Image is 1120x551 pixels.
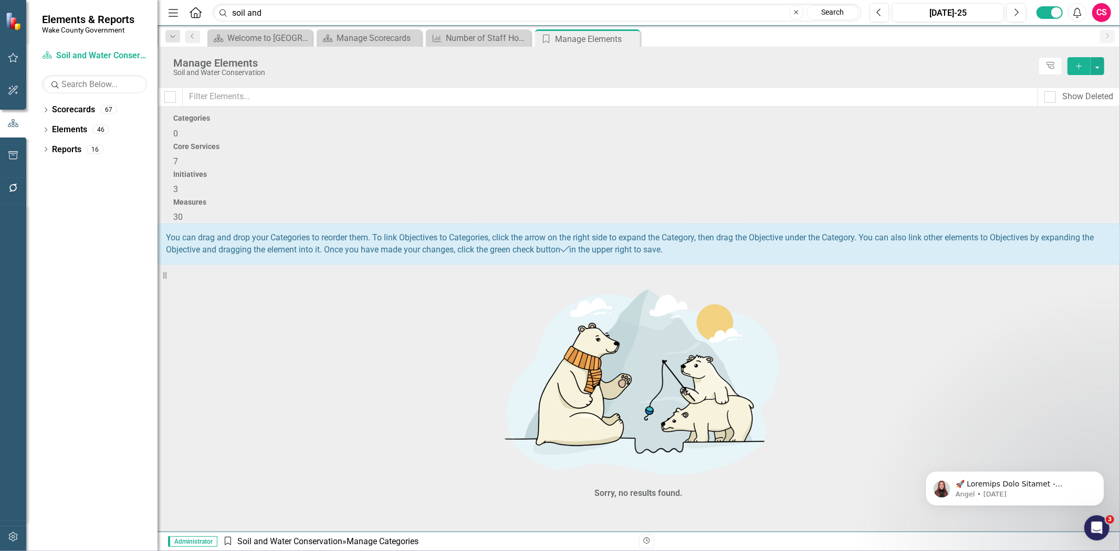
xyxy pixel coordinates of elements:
span: 7 [173,156,178,166]
span: 0 [173,129,178,139]
a: Elements [52,124,87,136]
a: Soil and Water Conservation [237,536,342,546]
small: Wake County Government [42,26,134,34]
div: Sorry, no results found. [595,488,683,500]
iframe: Intercom notifications message [910,449,1120,523]
h4: Measures [173,198,1104,206]
a: Manage Scorecards [319,31,419,45]
div: Soil and Water Conservation [173,69,1033,77]
a: Reports [52,144,81,156]
button: CS [1092,3,1111,22]
h4: Core Services [173,143,1104,151]
span: 3 [1106,515,1114,524]
img: No results found [482,275,797,485]
input: Search Below... [42,75,147,93]
a: Number of Staff Hours Devoted to Board Meetings [428,31,528,45]
div: Manage Elements [173,57,1033,69]
div: 46 [92,125,109,134]
a: Soil and Water Conservation [42,50,147,62]
span: 3 [173,184,178,194]
div: Number of Staff Hours Devoted to Board Meetings [446,31,528,45]
iframe: Intercom live chat [1084,515,1109,541]
input: Filter Elements... [182,87,1038,107]
div: » Manage Categories [223,536,631,548]
div: You can drag and drop your Categories to reorder them. To link Objectives to Categories, click th... [158,224,1120,264]
h4: Categories [173,114,1104,122]
div: [DATE]-25 [896,7,1000,19]
span: 30 [173,212,183,222]
div: Show Deleted [1062,91,1113,103]
a: Search [807,5,859,20]
a: Welcome to [GEOGRAPHIC_DATA] [210,31,310,45]
div: Welcome to [GEOGRAPHIC_DATA] [227,31,310,45]
div: Manage Scorecards [337,31,419,45]
span: Administrator [168,536,217,547]
h4: Initiatives [173,171,1104,178]
a: Scorecards [52,104,95,116]
div: 16 [87,145,103,154]
div: Manage Elements [555,33,637,46]
img: ClearPoint Strategy [5,12,24,30]
span: Elements & Reports [42,13,134,26]
button: [DATE]-25 [892,3,1004,22]
input: Search ClearPoint... [213,4,862,22]
div: 67 [100,105,117,114]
